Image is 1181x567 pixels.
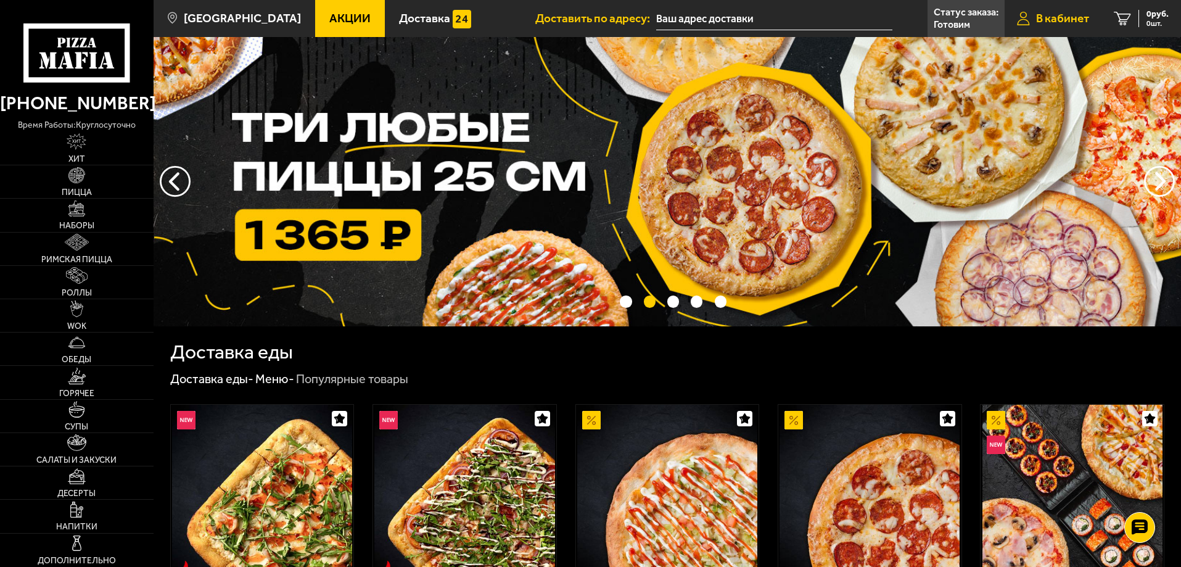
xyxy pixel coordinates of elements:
span: Десерты [57,489,96,498]
span: Обеды [62,355,91,364]
button: точки переключения [667,296,679,307]
a: Доставка еды- [170,371,253,386]
div: Популярные товары [296,371,408,387]
span: Пицца [62,188,92,197]
span: В кабинет [1036,12,1089,24]
span: Супы [65,423,88,431]
span: Наборы [59,221,94,230]
span: Горячее [59,389,94,398]
p: Статус заказа: [934,7,998,17]
button: точки переключения [620,296,632,307]
img: Новинка [177,411,195,429]
img: Акционный [987,411,1005,429]
button: предыдущий [1144,166,1175,197]
a: Меню- [255,371,294,386]
span: Салаты и закуски [36,456,117,465]
span: Римская пицца [41,255,112,264]
img: Новинка [987,436,1005,454]
span: 0 шт. [1146,20,1169,27]
img: 15daf4d41897b9f0e9f617042186c801.svg [453,10,471,28]
span: Акции [329,12,371,24]
button: точки переключения [691,296,702,307]
button: точки переключения [644,296,656,307]
span: Хит [68,155,85,163]
p: Готовим [934,20,970,30]
img: Акционный [582,411,601,429]
span: WOK [67,322,86,331]
h1: Доставка еды [170,342,293,362]
span: Доставить по адресу: [535,12,656,24]
button: точки переключения [715,296,726,307]
img: Новинка [379,411,398,429]
img: Акционный [784,411,803,429]
button: следующий [160,166,191,197]
span: Дополнительно [38,557,116,565]
span: 0 руб. [1146,10,1169,19]
span: Доставка [399,12,450,24]
input: Ваш адрес доставки [656,7,892,30]
span: Роллы [62,289,92,297]
span: [GEOGRAPHIC_DATA] [184,12,301,24]
span: Напитки [56,523,97,531]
